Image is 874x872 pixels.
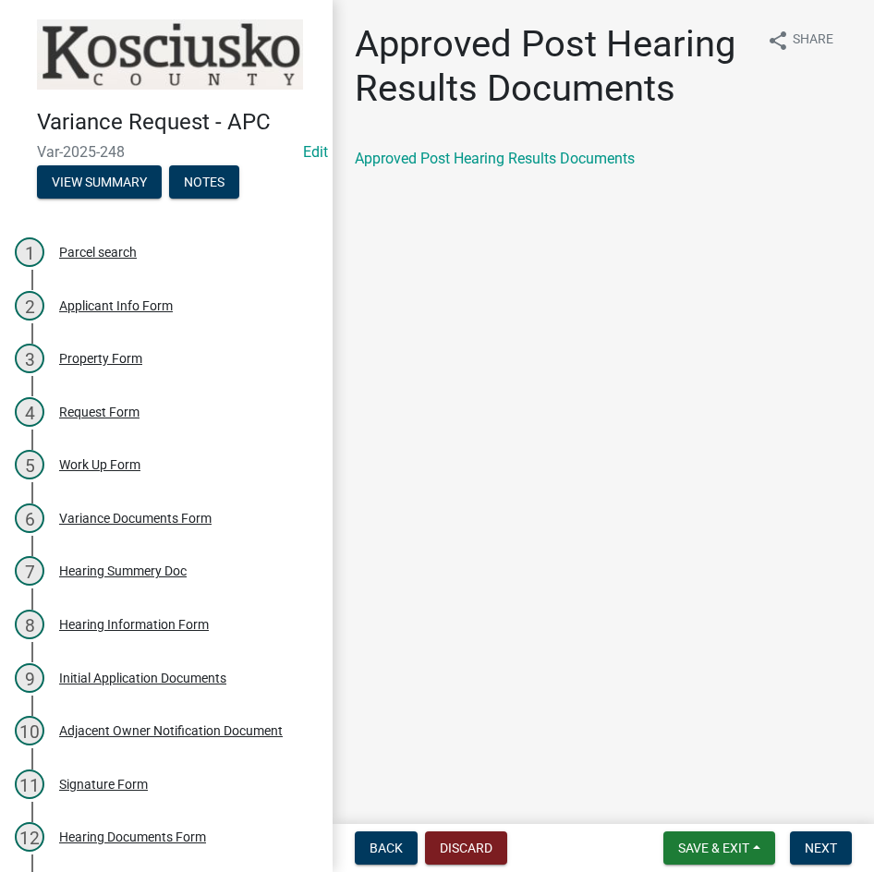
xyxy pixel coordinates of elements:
[37,165,162,199] button: View Summary
[15,769,44,799] div: 11
[37,19,303,90] img: Kosciusko County, Indiana
[169,165,239,199] button: Notes
[37,109,318,136] h4: Variance Request - APC
[752,22,848,58] button: shareShare
[59,564,187,577] div: Hearing Summery Doc
[37,143,296,161] span: Var-2025-248
[15,450,44,479] div: 5
[355,831,418,865] button: Back
[793,30,833,52] span: Share
[805,841,837,855] span: Next
[663,831,775,865] button: Save & Exit
[355,22,752,111] h1: Approved Post Hearing Results Documents
[303,143,328,161] a: Edit
[59,458,140,471] div: Work Up Form
[59,618,209,631] div: Hearing Information Form
[678,841,749,855] span: Save & Exit
[59,406,140,418] div: Request Form
[15,503,44,533] div: 6
[767,30,789,52] i: share
[15,291,44,321] div: 2
[15,344,44,373] div: 3
[59,299,173,312] div: Applicant Info Form
[425,831,507,865] button: Discard
[59,512,212,525] div: Variance Documents Form
[59,724,283,737] div: Adjacent Owner Notification Document
[59,672,226,684] div: Initial Application Documents
[15,663,44,693] div: 9
[59,246,137,259] div: Parcel search
[15,397,44,427] div: 4
[15,822,44,852] div: 12
[15,610,44,639] div: 8
[15,716,44,745] div: 10
[370,841,403,855] span: Back
[790,831,852,865] button: Next
[303,143,328,161] wm-modal-confirm: Edit Application Number
[169,176,239,190] wm-modal-confirm: Notes
[15,556,44,586] div: 7
[59,830,206,843] div: Hearing Documents Form
[59,352,142,365] div: Property Form
[37,176,162,190] wm-modal-confirm: Summary
[355,150,635,167] a: Approved Post Hearing Results Documents
[15,237,44,267] div: 1
[59,778,148,791] div: Signature Form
